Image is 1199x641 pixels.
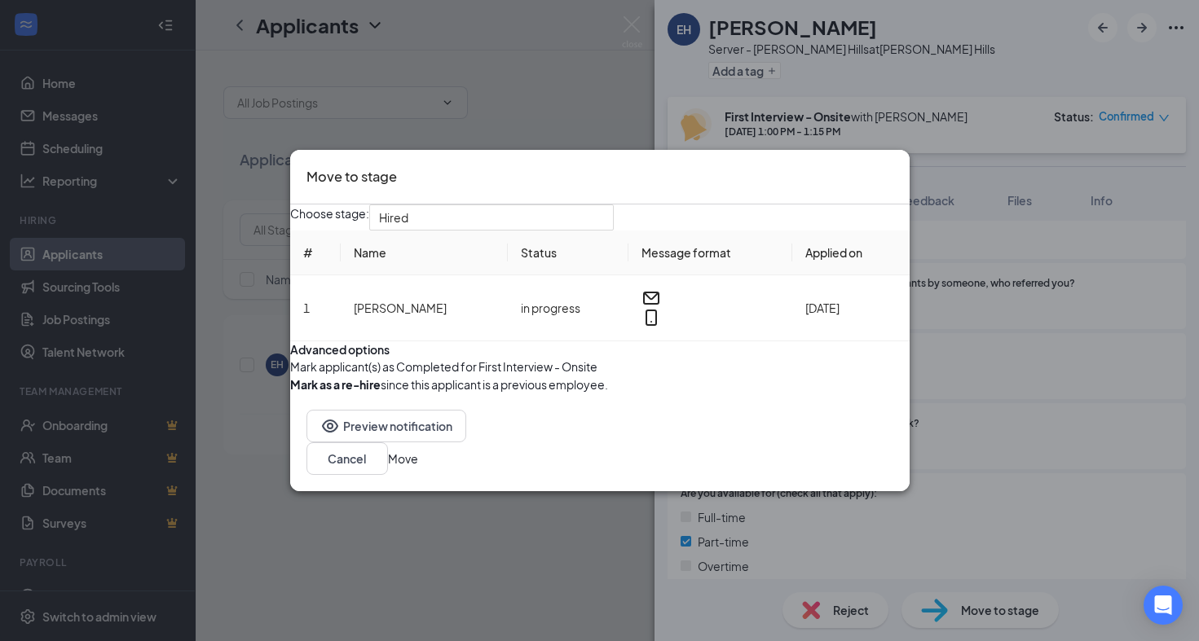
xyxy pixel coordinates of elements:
button: Move [388,450,418,468]
td: in progress [508,275,628,341]
div: Open Intercom Messenger [1144,586,1183,625]
span: 1 [303,301,310,315]
th: Status [508,230,628,275]
span: Mark applicant(s) as Completed for First Interview - Onsite [290,358,597,375]
span: Choose stage: [290,204,369,230]
svg: Eye [320,416,340,436]
b: Mark as a re-hire [290,377,381,392]
td: [DATE] [792,275,910,341]
span: Hired [379,205,408,230]
th: Name [341,230,509,275]
div: since this applicant is a previous employee. [290,375,608,393]
button: EyePreview notification [306,410,466,442]
th: Applied on [792,230,910,275]
svg: Email [641,288,661,308]
svg: MobileSms [641,308,661,327]
td: [PERSON_NAME] [341,275,509,341]
th: Message format [628,230,791,275]
div: Advanced options [290,341,910,358]
th: # [290,230,341,275]
button: Cancel [306,442,388,475]
h3: Move to stage [306,166,397,187]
